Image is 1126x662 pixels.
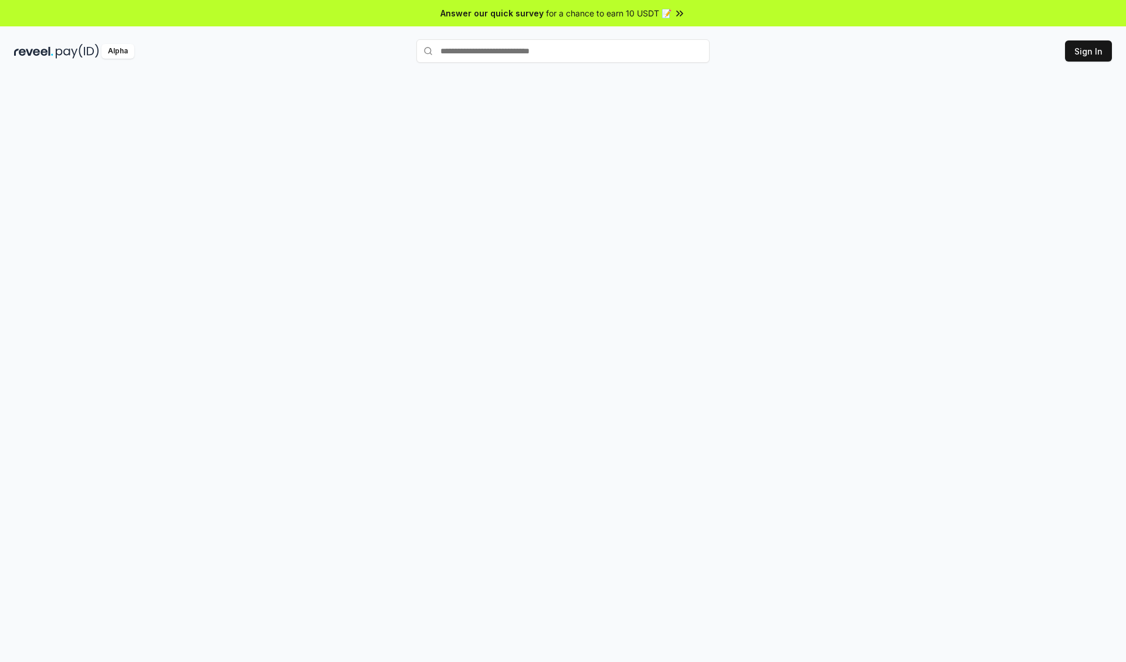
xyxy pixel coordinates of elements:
span: for a chance to earn 10 USDT 📝 [546,7,671,19]
button: Sign In [1065,40,1112,62]
div: Alpha [101,44,134,59]
img: reveel_dark [14,44,53,59]
img: pay_id [56,44,99,59]
span: Answer our quick survey [440,7,544,19]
